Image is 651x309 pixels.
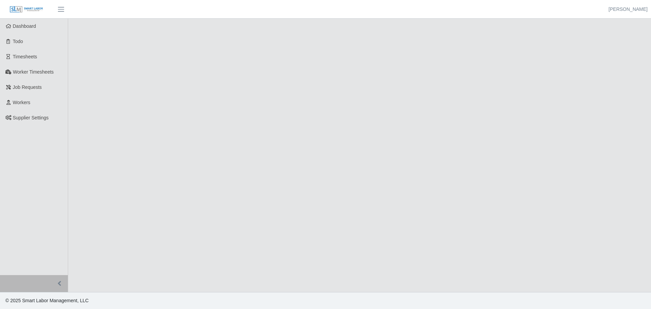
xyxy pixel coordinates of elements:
[13,23,36,29] span: Dashboard
[13,84,42,90] span: Job Requests
[9,6,43,13] img: SLM Logo
[13,39,23,44] span: Todo
[609,6,648,13] a: [PERSON_NAME]
[13,115,49,120] span: Supplier Settings
[13,100,31,105] span: Workers
[5,298,88,303] span: © 2025 Smart Labor Management, LLC
[13,69,54,75] span: Worker Timesheets
[13,54,37,59] span: Timesheets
